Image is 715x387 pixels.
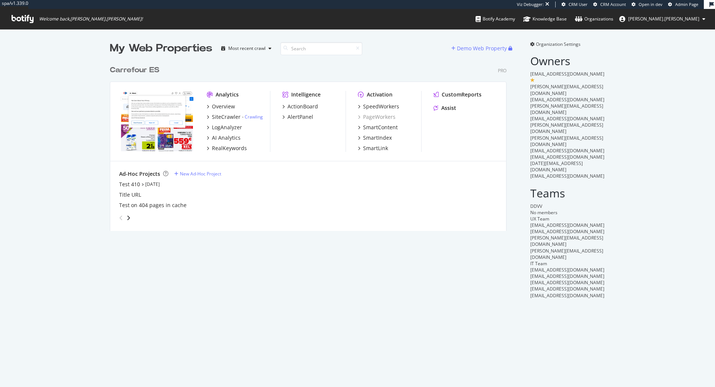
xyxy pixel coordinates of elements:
[569,1,588,7] span: CRM User
[575,9,613,29] a: Organizations
[639,1,662,7] span: Open in dev
[433,91,482,98] a: CustomReports
[457,45,507,52] div: Demo Web Property
[287,113,313,121] div: AlertPanel
[451,42,508,54] button: Demo Web Property
[530,279,604,286] span: [EMAIL_ADDRESS][DOMAIN_NAME]
[110,65,162,76] a: Carrefour ES
[282,103,318,110] a: ActionBoard
[441,104,456,112] div: Assist
[126,214,131,222] div: angle-right
[523,9,567,29] a: Knowledge Base
[530,115,604,122] span: [EMAIL_ADDRESS][DOMAIN_NAME]
[212,134,241,142] div: AI Analytics
[110,56,512,231] div: grid
[280,42,362,55] input: Search
[212,124,242,131] div: LogAnalyzer
[207,134,241,142] a: AI Analytics
[530,216,605,222] div: UX Team
[207,124,242,131] a: LogAnalyzer
[562,1,588,7] a: CRM User
[498,67,506,74] div: Pro
[367,91,393,98] div: Activation
[433,104,456,112] a: Assist
[530,71,604,77] span: [EMAIL_ADDRESS][DOMAIN_NAME]
[145,181,160,187] a: [DATE]
[119,191,141,199] a: Title URL
[245,114,263,120] a: Crawling
[530,222,604,228] span: [EMAIL_ADDRESS][DOMAIN_NAME]
[530,135,603,147] span: [PERSON_NAME][EMAIL_ADDRESS][DOMAIN_NAME]
[358,103,399,110] a: SpeedWorkers
[358,124,398,131] a: SmartContent
[39,16,143,22] span: Welcome back, [PERSON_NAME].[PERSON_NAME] !
[476,15,515,23] div: Botify Academy
[119,181,140,188] a: Test 410
[358,134,392,142] a: SmartIndex
[358,113,395,121] a: PageWorkers
[530,173,604,179] span: [EMAIL_ADDRESS][DOMAIN_NAME]
[628,16,699,22] span: benjamin.bussiere
[212,103,235,110] div: Overview
[207,145,247,152] a: RealKeywords
[530,292,604,299] span: [EMAIL_ADDRESS][DOMAIN_NAME]
[530,55,605,67] h2: Owners
[174,171,221,177] a: New Ad-Hoc Project
[116,212,126,224] div: angle-left
[530,248,603,260] span: [PERSON_NAME][EMAIL_ADDRESS][DOMAIN_NAME]
[530,203,605,209] div: DDVV
[530,96,604,103] span: [EMAIL_ADDRESS][DOMAIN_NAME]
[363,124,398,131] div: SmartContent
[530,147,604,154] span: [EMAIL_ADDRESS][DOMAIN_NAME]
[119,202,187,209] a: Test on 404 pages in cache
[668,1,698,7] a: Admin Page
[442,91,482,98] div: CustomReports
[530,160,583,173] span: [DATE][EMAIL_ADDRESS][DOMAIN_NAME]
[207,103,235,110] a: Overview
[212,145,247,152] div: RealKeywords
[358,145,388,152] a: SmartLink
[530,154,604,160] span: [EMAIL_ADDRESS][DOMAIN_NAME]
[675,1,698,7] span: Admin Page
[575,15,613,23] div: Organizations
[451,45,508,51] a: Demo Web Property
[291,91,321,98] div: Intelligence
[517,1,544,7] div: Viz Debugger:
[530,267,604,273] span: [EMAIL_ADDRESS][DOMAIN_NAME]
[363,145,388,152] div: SmartLink
[110,41,212,56] div: My Web Properties
[530,103,603,115] span: [PERSON_NAME][EMAIL_ADDRESS][DOMAIN_NAME]
[363,103,399,110] div: SpeedWorkers
[530,187,605,199] h2: Teams
[242,114,263,120] div: -
[530,228,604,235] span: [EMAIL_ADDRESS][DOMAIN_NAME]
[593,1,626,7] a: CRM Account
[110,65,159,76] div: Carrefour ES
[216,91,239,98] div: Analytics
[228,46,266,51] div: Most recent crawl
[212,113,241,121] div: SiteCrawler
[530,235,603,247] span: [PERSON_NAME][EMAIL_ADDRESS][DOMAIN_NAME]
[363,134,392,142] div: SmartIndex
[119,170,160,178] div: Ad-Hoc Projects
[207,113,263,121] a: SiteCrawler- Crawling
[613,13,711,25] button: [PERSON_NAME].[PERSON_NAME]
[523,15,567,23] div: Knowledge Base
[180,171,221,177] div: New Ad-Hoc Project
[119,91,195,151] img: www.carrefour.es
[530,83,603,96] span: [PERSON_NAME][EMAIL_ADDRESS][DOMAIN_NAME]
[218,42,274,54] button: Most recent crawl
[530,286,604,292] span: [EMAIL_ADDRESS][DOMAIN_NAME]
[282,113,313,121] a: AlertPanel
[632,1,662,7] a: Open in dev
[287,103,318,110] div: ActionBoard
[536,41,581,47] span: Organization Settings
[530,260,605,267] div: IT Team
[530,273,604,279] span: [EMAIL_ADDRESS][DOMAIN_NAME]
[600,1,626,7] span: CRM Account
[530,122,603,134] span: [PERSON_NAME][EMAIL_ADDRESS][DOMAIN_NAME]
[476,9,515,29] a: Botify Academy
